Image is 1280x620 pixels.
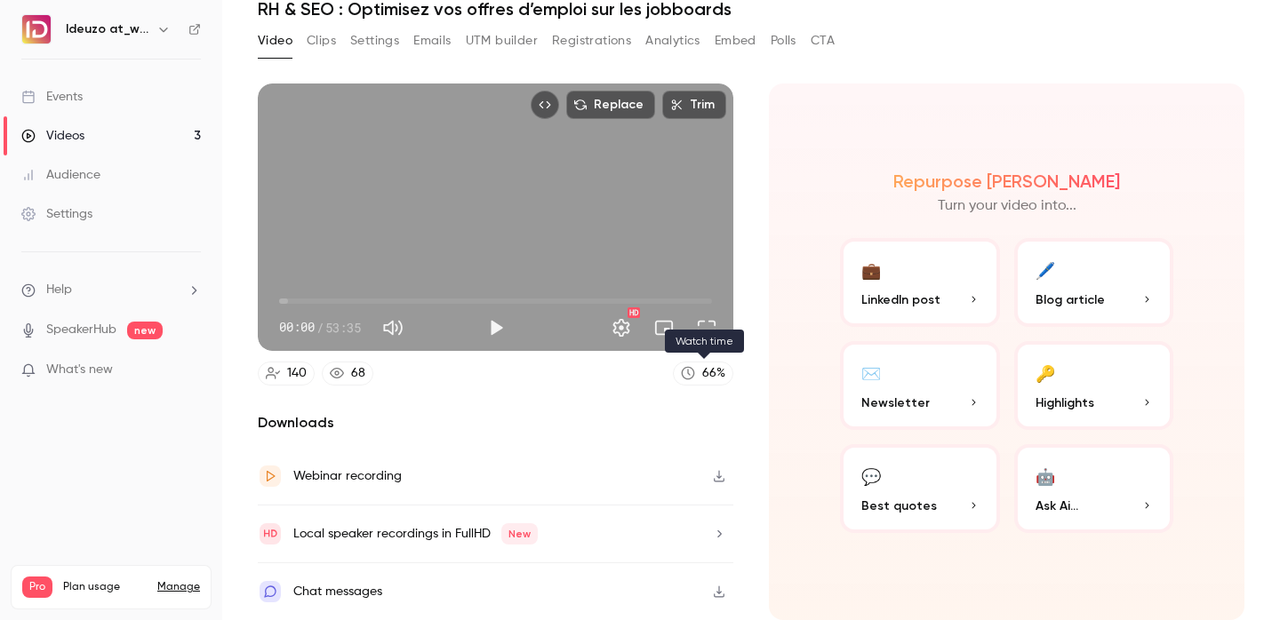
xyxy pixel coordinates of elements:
[279,318,361,337] div: 00:00
[861,393,930,412] span: Newsletter
[21,127,84,145] div: Videos
[258,27,292,55] button: Video
[180,362,201,378] iframe: Noticeable Trigger
[645,27,700,55] button: Analytics
[63,580,147,594] span: Plan usage
[501,523,538,544] span: New
[646,310,682,346] button: Turn on miniplayer
[938,195,1076,217] p: Turn your video into...
[861,497,937,515] span: Best quotes
[604,310,639,346] button: Settings
[258,412,733,433] h2: Downloads
[893,171,1120,192] h2: Repurpose [PERSON_NAME]
[322,362,373,386] a: 68
[1036,256,1055,283] div: 🖊️
[811,27,835,55] button: CTA
[466,27,538,55] button: UTM builder
[22,15,51,44] img: Ideuzo at_work
[861,290,940,309] span: LinkedIn post
[375,310,411,346] button: Mute
[316,318,324,337] span: /
[771,27,796,55] button: Polls
[673,362,733,386] a: 66%
[1036,290,1105,309] span: Blog article
[46,281,72,299] span: Help
[287,364,307,383] div: 140
[22,576,52,598] span: Pro
[552,27,631,55] button: Registrations
[21,205,92,223] div: Settings
[350,27,399,55] button: Settings
[1036,393,1094,412] span: Highlights
[628,307,640,318] div: HD
[840,341,1000,430] button: ✉️Newsletter
[861,359,881,386] div: ✉️
[478,310,514,346] button: Play
[293,523,538,544] div: Local speaker recordings in FullHD
[1036,359,1055,386] div: 🔑
[157,580,200,594] a: Manage
[21,88,83,106] div: Events
[293,465,402,487] div: Webinar recording
[127,322,163,339] span: new
[861,462,881,489] div: 💬
[325,318,361,337] span: 53:35
[1036,497,1078,515] span: Ask Ai...
[840,444,1000,533] button: 💬Best quotes
[21,281,201,299] li: help-dropdown-opener
[413,27,451,55] button: Emails
[351,364,365,383] div: 68
[702,364,725,383] div: 66 %
[840,238,1000,327] button: 💼LinkedIn post
[1014,341,1174,430] button: 🔑Highlights
[46,321,116,339] a: SpeakerHub
[715,27,756,55] button: Embed
[21,166,100,184] div: Audience
[1014,444,1174,533] button: 🤖Ask Ai...
[66,20,149,38] h6: Ideuzo at_work
[46,361,113,379] span: What's new
[258,362,315,386] a: 140
[689,310,724,346] button: Full screen
[1014,238,1174,327] button: 🖊️Blog article
[531,91,559,119] button: Embed video
[1036,462,1055,489] div: 🤖
[293,581,382,602] div: Chat messages
[662,91,726,119] button: Trim
[307,27,336,55] button: Clips
[279,318,315,337] span: 00:00
[861,256,881,283] div: 💼
[566,91,655,119] button: Replace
